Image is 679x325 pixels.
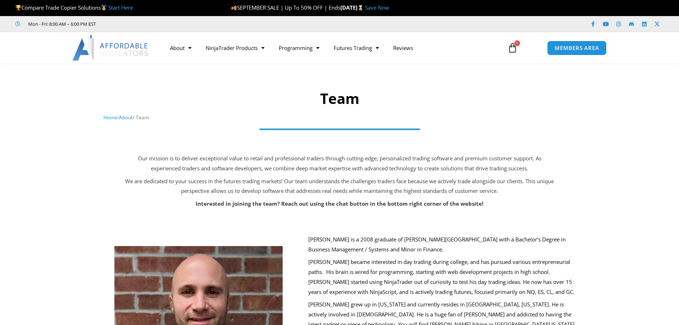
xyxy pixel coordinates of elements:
[108,4,133,11] a: Start Here
[124,176,555,196] p: We are dedicated to your success in the futures trading markets! Our team understands the challen...
[386,40,420,56] a: Reviews
[365,4,389,11] a: Save Now
[106,20,213,27] iframe: Customer reviews powered by Trustpilot
[103,114,117,121] a: Home
[103,113,576,122] nav: Breadcrumb
[119,114,133,121] a: About
[358,5,363,10] img: ⌛
[514,40,520,46] span: 1
[101,5,107,10] img: 🥇
[308,257,580,297] p: [PERSON_NAME] became interested in day trading during college, and has pursued various entreprene...
[124,154,555,174] p: Our mission is to deliver exceptional value to retail and professional traders through cutting-ed...
[497,37,528,58] a: 1
[199,40,272,56] a: NinjaTrader Products
[340,4,365,11] strong: [DATE]
[72,35,149,61] img: LogoAI | Affordable Indicators – NinjaTrader
[555,45,599,51] span: MEMBERS AREA
[231,4,340,11] span: SEPTEMBER SALE | Up To 50% OFF | Ends
[15,4,133,11] span: Compare Trade Copier Solutions
[326,40,386,56] a: Futures Trading
[163,40,499,56] nav: Menu
[16,5,21,10] img: 🏆
[272,40,326,56] a: Programming
[547,41,607,55] a: MEMBERS AREA
[163,40,199,56] a: About
[196,200,483,207] strong: Interested in joining the team? Reach out using the chat button in the bottom right corner of the...
[26,20,96,28] span: Mon - Fri: 8:00 AM – 6:00 PM EST
[308,235,580,255] p: [PERSON_NAME] is a 2008 graduate of [PERSON_NAME][GEOGRAPHIC_DATA] with a Bachelor’s Degree in Bu...
[103,89,576,109] h1: Team
[231,5,237,10] img: 🍂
